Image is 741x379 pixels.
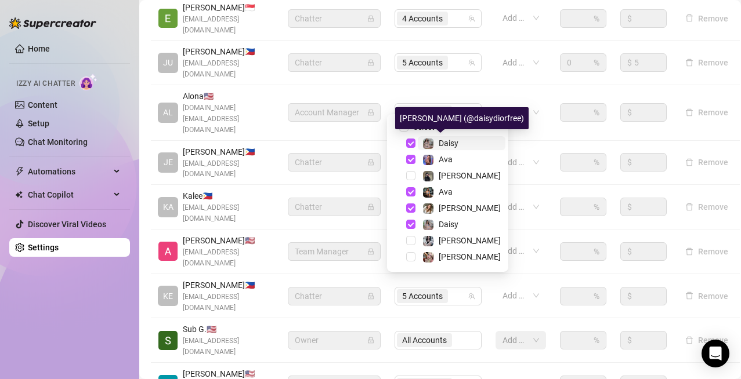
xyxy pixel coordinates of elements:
[367,248,374,255] span: lock
[183,202,274,224] span: [EMAIL_ADDRESS][DOMAIN_NAME]
[28,185,110,204] span: Chat Copilot
[16,78,75,89] span: Izzy AI Chatter
[183,158,274,180] span: [EMAIL_ADDRESS][DOMAIN_NAME]
[681,12,733,25] button: Remove
[28,44,50,53] a: Home
[295,331,374,349] span: Owner
[367,203,374,210] span: lock
[163,201,173,213] span: KA
[406,236,415,245] span: Select tree node
[28,119,49,128] a: Setup
[397,289,448,303] span: 5 Accounts
[163,290,173,303] span: KE
[79,74,97,90] img: AI Chatter
[681,245,733,258] button: Remove
[183,14,274,36] span: [EMAIL_ADDRESS][DOMAIN_NAME]
[397,12,448,25] span: 4 Accounts
[406,171,415,180] span: Select tree node
[183,45,274,58] span: [PERSON_NAME] 🇵🇭
[681,200,733,214] button: Remove
[406,252,415,261] span: Select tree node
[183,291,274,314] span: [EMAIL_ADDRESS][DOMAIN_NAME]
[183,103,274,136] span: [DOMAIN_NAME][EMAIL_ADDRESS][DOMAIN_NAME]
[295,10,374,27] span: Chatter
[439,220,458,229] span: Daisy
[439,187,453,196] span: Ava
[423,203,433,214] img: Paige
[183,247,274,269] span: [EMAIL_ADDRESS][DOMAIN_NAME]
[158,9,178,28] img: Eduardo Leon Jr
[439,252,501,261] span: [PERSON_NAME]
[163,56,173,69] span: JU
[681,333,733,347] button: Remove
[295,198,374,216] span: Chatter
[702,340,729,367] div: Open Intercom Messenger
[468,15,475,22] span: team
[15,167,24,176] span: thunderbolt
[28,162,110,181] span: Automations
[183,234,274,247] span: [PERSON_NAME] 🇺🇸
[367,337,374,344] span: lock
[439,171,501,180] span: [PERSON_NAME]
[423,171,433,181] img: Anna
[9,17,96,29] img: logo-BBDzfeDw.svg
[423,187,433,198] img: Ava
[395,107,529,129] div: [PERSON_NAME] (@daisydiorfree)
[183,1,274,14] span: [PERSON_NAME] 🇸🇬
[367,15,374,22] span: lock
[367,159,374,166] span: lock
[295,287,374,305] span: Chatter
[423,252,433,263] img: Anna
[468,59,475,66] span: team
[183,323,274,336] span: Sub G. 🇺🇸
[439,236,501,245] span: [PERSON_NAME]
[402,12,443,25] span: 4 Accounts
[28,137,88,147] a: Chat Monitoring
[183,336,274,358] span: [EMAIL_ADDRESS][DOMAIN_NAME]
[439,155,453,164] span: Ava
[681,105,733,119] button: Remove
[28,220,106,229] a: Discover Viral Videos
[183,58,274,80] span: [EMAIL_ADDRESS][DOMAIN_NAME]
[183,189,274,202] span: Kalee 🇵🇭
[439,203,501,213] span: [PERSON_NAME]
[367,59,374,66] span: lock
[423,155,433,165] img: Ava
[402,56,443,69] span: 5 Accounts
[295,54,374,71] span: Chatter
[406,220,415,229] span: Select tree node
[183,90,274,103] span: Alona 🇺🇸
[681,289,733,303] button: Remove
[406,139,415,148] span: Select tree node
[158,242,178,261] img: Alexicon Ortiaga
[406,155,415,164] span: Select tree node
[681,155,733,169] button: Remove
[406,187,415,196] span: Select tree node
[295,154,374,171] span: Chatter
[367,109,374,116] span: lock
[295,104,374,121] span: Account Manager
[15,191,23,199] img: Chat Copilot
[423,236,433,246] img: Sadie
[183,145,274,158] span: [PERSON_NAME] 🇵🇭
[183,279,274,291] span: [PERSON_NAME] 🇵🇭
[423,139,433,149] img: Daisy
[164,156,173,169] span: JE
[406,203,415,213] span: Select tree node
[163,106,173,119] span: AL
[28,243,59,252] a: Settings
[158,331,178,350] img: Sub Genius
[28,100,57,110] a: Content
[468,293,475,300] span: team
[423,220,433,230] img: Daisy
[367,293,374,300] span: lock
[681,56,733,70] button: Remove
[295,243,374,260] span: Team Manager
[397,56,448,70] span: 5 Accounts
[402,290,443,303] span: 5 Accounts
[439,139,458,148] span: Daisy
